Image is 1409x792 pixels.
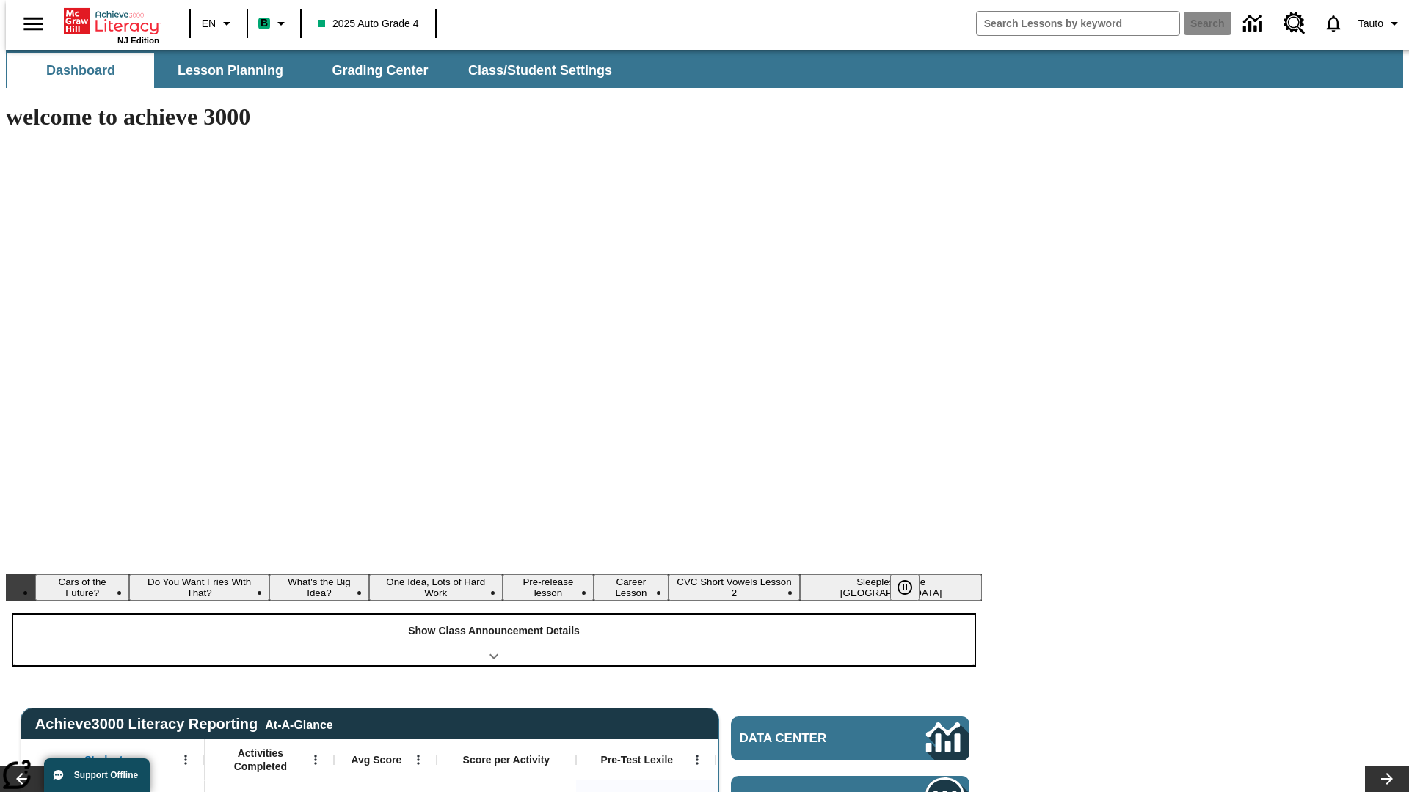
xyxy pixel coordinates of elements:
button: Slide 8 Sleepless in the Animal Kingdom [800,574,982,601]
a: Data Center [1234,4,1275,44]
button: Slide 7 CVC Short Vowels Lesson 2 [669,574,801,601]
div: At-A-Glance [265,716,332,732]
span: Tauto [1358,16,1383,32]
button: Profile/Settings [1352,10,1409,37]
span: Avg Score [351,753,401,766]
button: Open Menu [305,749,327,771]
button: Class/Student Settings [456,53,624,88]
span: B [261,14,268,32]
h1: welcome to achieve 3000 [6,103,982,131]
div: Pause [890,574,934,601]
button: Grading Center [307,53,454,88]
button: Language: EN, Select a language [195,10,242,37]
span: Support Offline [74,770,138,780]
button: Support Offline [44,758,150,792]
span: Score per Activity [463,753,550,766]
span: Data Center [740,731,877,746]
span: 2025 Auto Grade 4 [318,16,419,32]
span: EN [202,16,216,32]
button: Slide 4 One Idea, Lots of Hard Work [369,574,503,601]
button: Open Menu [407,749,429,771]
button: Slide 5 Pre-release lesson [503,574,594,601]
div: SubNavbar [6,50,1403,88]
button: Open Menu [686,749,708,771]
input: search field [977,12,1179,35]
button: Boost Class color is mint green. Change class color [252,10,296,37]
button: Pause [890,574,920,601]
span: Pre-Test Lexile [601,753,674,766]
button: Lesson carousel, Next [1365,766,1409,792]
span: NJ Edition [117,36,159,45]
button: Slide 3 What's the Big Idea? [269,574,369,601]
div: Show Class Announcement Details [13,615,975,665]
div: SubNavbar [6,53,625,88]
button: Lesson Planning [157,53,304,88]
button: Slide 1 Cars of the Future? [35,574,129,601]
button: Open Menu [175,749,197,771]
span: Activities Completed [212,747,309,773]
p: Show Class Announcement Details [408,623,580,639]
a: Notifications [1314,4,1352,43]
button: Slide 2 Do You Want Fries With That? [129,574,269,601]
button: Open side menu [12,2,55,45]
a: Data Center [731,716,969,760]
button: Slide 6 Career Lesson [594,574,668,601]
div: Home [64,5,159,45]
span: Achieve3000 Literacy Reporting [35,716,333,733]
span: Student [84,753,123,766]
a: Home [64,7,159,36]
button: Dashboard [7,53,154,88]
a: Resource Center, Will open in new tab [1275,4,1314,43]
